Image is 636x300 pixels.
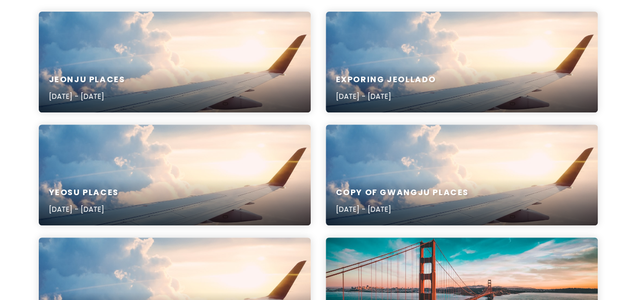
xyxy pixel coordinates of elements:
a: aerial photography of airlinerYeosu Places[DATE] - [DATE] [39,125,311,225]
a: aerial photography of airlinerJeonju Places[DATE] - [DATE] [39,12,311,112]
p: [DATE] - [DATE] [49,204,119,215]
a: aerial photography of airlinerExporing JeollaDo[DATE] - [DATE] [326,12,598,112]
h6: Exporing JeollaDo [336,75,436,85]
p: [DATE] - [DATE] [336,204,469,215]
a: aerial photography of airlinerCopy of Gwangju Places[DATE] - [DATE] [326,125,598,225]
h6: Copy of Gwangju Places [336,188,469,198]
p: [DATE] - [DATE] [49,91,125,102]
p: [DATE] - [DATE] [336,91,436,102]
h6: Yeosu Places [49,188,119,198]
h6: Jeonju Places [49,75,125,85]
